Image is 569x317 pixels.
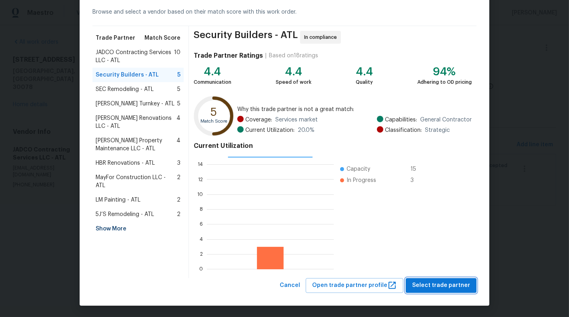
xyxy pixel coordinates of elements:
[177,210,180,218] span: 2
[197,192,203,197] text: 10
[276,278,303,293] button: Cancel
[174,48,180,65] span: 10
[96,71,159,79] span: Security Builders - ATL
[412,281,470,291] span: Select trade partner
[276,68,311,76] div: 4.4
[96,137,176,153] span: [PERSON_NAME] Property Maintenance LLC - ATL
[417,78,472,86] div: Adhering to OD pricing
[211,107,217,118] text: 5
[199,267,203,272] text: 0
[245,126,295,134] span: Current Utilization:
[356,68,373,76] div: 4.4
[177,174,180,190] span: 2
[245,116,272,124] span: Coverage:
[96,48,174,65] span: JADCO Contracting Services LLC - ATL
[194,68,231,76] div: 4.4
[276,78,311,86] div: Speed of work
[200,207,203,212] text: 8
[96,114,176,130] span: [PERSON_NAME] Renovations LLC - ATL
[406,278,477,293] button: Select trade partner
[347,165,370,173] span: Capacity
[411,165,423,173] span: 15
[417,68,472,76] div: 94%
[385,126,422,134] span: Classification:
[200,119,227,123] text: Match Score
[194,31,298,44] span: Security Builders - ATL
[312,281,397,291] span: Open trade partner profile
[177,159,180,167] span: 3
[96,85,154,93] span: SEC Remodeling - ATL
[385,116,417,124] span: Capabilities:
[298,126,315,134] span: 20.0 %
[92,222,184,236] div: Show More
[275,116,318,124] span: Services market
[420,116,472,124] span: General Contractor
[306,278,403,293] button: Open trade partner profile
[263,52,269,60] div: |
[96,196,140,204] span: LM Painting - ATL
[194,78,231,86] div: Communication
[177,85,180,93] span: 5
[269,52,318,60] div: Based on 18 ratings
[96,210,154,218] span: 5J’S Remodeling - ATL
[194,142,472,150] h4: Current Utilization
[347,176,376,184] span: In Progress
[177,196,180,204] span: 2
[411,176,423,184] span: 3
[356,78,373,86] div: Quality
[200,222,203,227] text: 6
[177,71,180,79] span: 5
[96,34,135,42] span: Trade Partner
[198,177,203,182] text: 12
[280,281,300,291] span: Cancel
[96,100,174,108] span: [PERSON_NAME] Turnkey - ATL
[96,159,155,167] span: HBR Renovations - ATL
[194,52,263,60] h4: Trade Partner Ratings
[304,33,340,41] span: In compliance
[425,126,450,134] span: Strategic
[237,105,472,113] span: Why this trade partner is not a great match:
[176,114,180,130] span: 4
[144,34,180,42] span: Match Score
[96,174,177,190] span: MayFor Construction LLC - ATL
[198,162,203,167] text: 14
[176,137,180,153] span: 4
[200,237,203,242] text: 4
[200,252,203,256] text: 2
[177,100,180,108] span: 5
